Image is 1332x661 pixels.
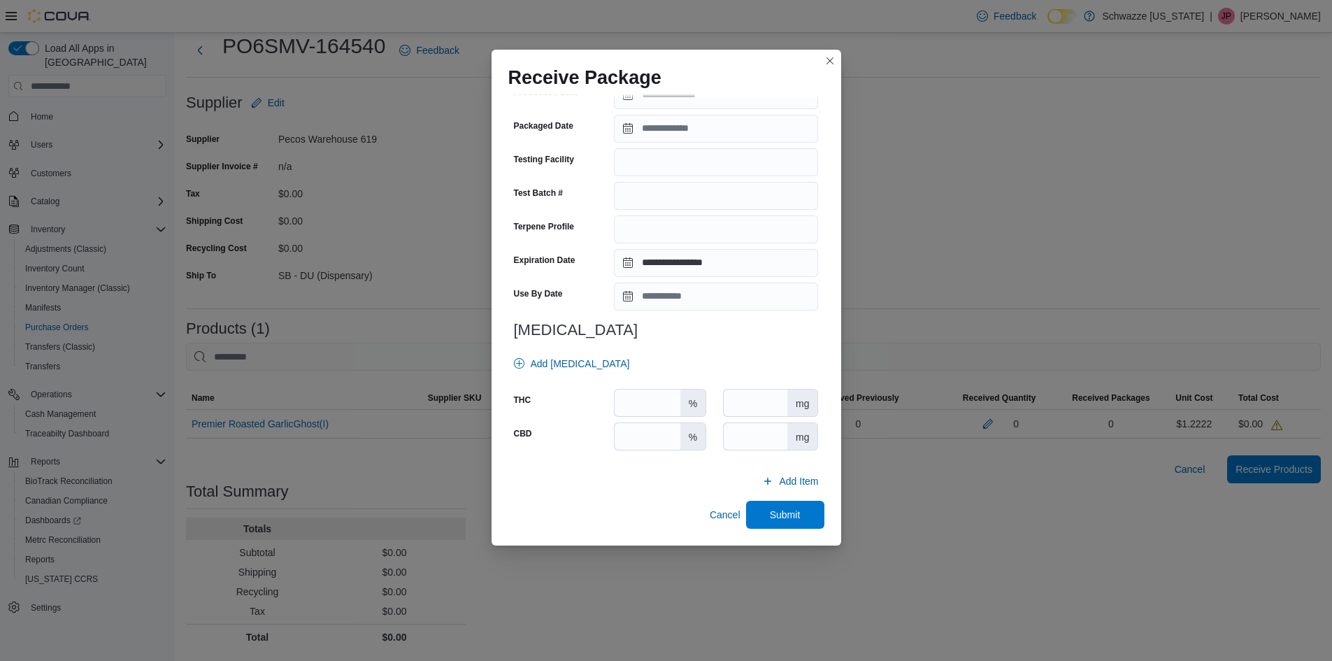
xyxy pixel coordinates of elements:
[680,423,706,450] div: %
[514,154,574,165] label: Testing Facility
[779,474,818,488] span: Add Item
[710,508,740,522] span: Cancel
[514,255,575,266] label: Expiration Date
[680,390,706,416] div: %
[514,322,819,339] h3: [MEDICAL_DATA]
[508,66,661,89] h1: Receive Package
[514,395,531,406] label: THC
[614,115,818,143] input: Press the down key to open a popover containing a calendar.
[514,120,573,132] label: Packaged Date
[746,501,824,529] button: Submit
[704,501,746,529] button: Cancel
[614,81,818,109] input: Press the down key to open a popover containing a calendar.
[770,508,801,522] span: Submit
[514,221,574,232] label: Terpene Profile
[514,428,532,439] label: CBD
[614,249,818,277] input: Press the down key to open a popover containing a calendar.
[787,423,817,450] div: mg
[787,390,817,416] div: mg
[757,467,824,495] button: Add Item
[531,357,630,371] span: Add [MEDICAL_DATA]
[514,187,563,199] label: Test Batch #
[614,283,818,311] input: Press the down key to open a popover containing a calendar.
[514,288,563,299] label: Use By Date
[508,350,636,378] button: Add [MEDICAL_DATA]
[822,52,838,69] button: Closes this modal window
